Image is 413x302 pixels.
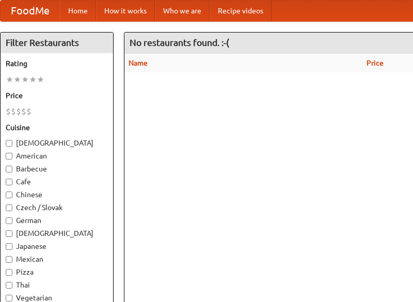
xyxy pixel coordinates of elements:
label: Pizza [6,267,108,277]
a: Recipe videos [210,1,272,21]
label: American [6,151,108,161]
li: $ [26,106,31,117]
label: Czech / Slovak [6,202,108,213]
input: Chinese [6,192,12,198]
label: [DEMOGRAPHIC_DATA] [6,228,108,239]
input: Japanese [6,243,12,250]
input: Mexican [6,256,12,263]
ng-pluralize: No restaurants found. :-( [130,38,229,47]
li: ★ [29,74,37,85]
a: Price [367,59,384,67]
a: FoodMe [1,1,60,21]
li: $ [16,106,21,117]
input: [DEMOGRAPHIC_DATA] [6,140,12,147]
label: Mexican [6,254,108,264]
li: ★ [37,74,44,85]
input: Czech / Slovak [6,204,12,211]
h4: Filter Restaurants [1,33,113,53]
input: Barbecue [6,166,12,172]
a: Home [60,1,96,21]
input: German [6,217,12,224]
li: $ [11,106,16,117]
li: $ [6,106,11,117]
h5: Price [6,90,108,101]
a: How it works [96,1,155,21]
li: ★ [13,74,21,85]
input: Cafe [6,179,12,185]
label: Chinese [6,189,108,200]
label: [DEMOGRAPHIC_DATA] [6,138,108,148]
label: Barbecue [6,164,108,174]
input: Vegetarian [6,295,12,301]
a: Who we are [155,1,210,21]
input: Pizza [6,269,12,276]
label: German [6,215,108,226]
input: American [6,153,12,160]
li: ★ [6,74,13,85]
input: [DEMOGRAPHIC_DATA] [6,230,12,237]
h5: Rating [6,58,108,69]
h5: Cuisine [6,122,108,133]
label: Thai [6,280,108,290]
li: $ [21,106,26,117]
li: ★ [21,74,29,85]
label: Cafe [6,177,108,187]
a: Name [129,59,148,67]
label: Japanese [6,241,108,251]
input: Thai [6,282,12,289]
